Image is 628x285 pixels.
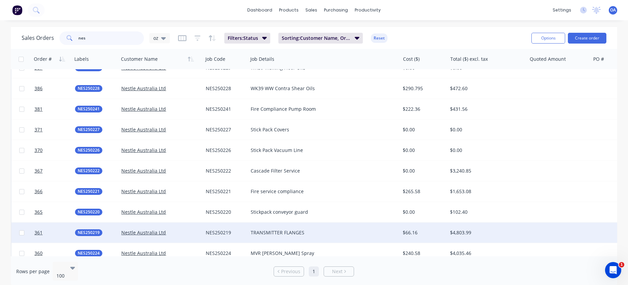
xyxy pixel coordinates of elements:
[206,167,243,174] div: NES250222
[351,5,384,15] div: productivity
[22,35,54,41] h1: Sales Orders
[610,7,616,13] span: OA
[75,229,102,236] button: NES250219
[251,85,390,92] div: WK39 WW Contra Shear Oils
[34,250,43,257] span: 360
[34,161,75,181] a: 367
[12,5,22,15] img: Factory
[78,31,144,45] input: Search...
[324,268,354,275] a: Next page
[251,126,390,133] div: Stick Pack Covers
[251,167,390,174] div: Cascade Filter Service
[206,85,243,92] div: NES250228
[78,167,100,174] span: NES250222
[78,85,100,92] span: NES250228
[34,229,43,236] span: 361
[619,262,624,267] span: 1
[34,209,43,215] span: 365
[34,126,43,133] span: 371
[251,209,390,215] div: Stickpack conveyor guard
[75,126,102,133] button: NES250227
[450,147,520,154] div: $0.00
[450,126,520,133] div: $0.00
[34,56,52,62] div: Order #
[530,56,566,62] div: Quoted Amount
[403,85,443,92] div: $290.795
[206,106,243,112] div: NES250241
[78,147,100,154] span: NES250226
[121,85,166,92] a: Nestle Australia Ltd
[34,188,43,195] span: 366
[34,85,43,92] span: 386
[371,33,387,43] button: Reset
[605,262,621,278] iframe: Intercom live chat
[549,5,575,15] div: settings
[34,106,43,112] span: 381
[403,209,443,215] div: $0.00
[251,147,390,154] div: Stick Pack Vacuum Line
[205,56,225,62] div: Job Code
[224,33,270,44] button: Filters:Status
[568,33,606,44] button: Create order
[34,120,75,140] a: 371
[75,250,102,257] button: NES250224
[450,250,520,257] div: $4,035.46
[302,5,321,15] div: sales
[531,33,565,44] button: Options
[251,106,390,112] div: Fire Compliance Pump Room
[403,147,443,154] div: $0.00
[34,140,75,160] a: 370
[74,56,89,62] div: Labels
[321,5,351,15] div: purchasing
[206,147,243,154] div: NES250226
[403,229,443,236] div: $66.16
[282,35,351,42] span: Sorting: Customer Name, Order #
[75,85,102,92] button: NES250228
[78,126,100,133] span: NES250227
[34,78,75,99] a: 386
[16,268,50,275] span: Rows per page
[403,188,443,195] div: $265.58
[250,56,274,62] div: Job Details
[276,5,302,15] div: products
[78,106,100,112] span: NES250241
[450,85,520,92] div: $472.60
[34,243,75,263] a: 360
[403,167,443,174] div: $0.00
[75,167,102,174] button: NES250222
[274,268,304,275] a: Previous page
[450,229,520,236] div: $4,803.99
[403,250,443,257] div: $240.58
[34,202,75,222] a: 365
[228,35,258,42] span: Filters: Status
[34,147,43,154] span: 370
[251,250,390,257] div: MVR [PERSON_NAME] Spray
[34,223,75,243] a: 361
[153,34,158,42] span: oz
[78,188,100,195] span: NES250221
[332,268,343,275] span: Next
[78,250,100,257] span: NES250224
[121,147,166,153] a: Nestle Australia Ltd
[121,56,158,62] div: Customer Name
[78,229,100,236] span: NES250219
[593,56,604,62] div: PO #
[121,229,166,236] a: Nestle Australia Ltd
[206,126,243,133] div: NES250227
[34,181,75,202] a: 366
[309,266,319,277] a: Page 1 is your current page
[450,106,520,112] div: $431.56
[281,268,300,275] span: Previous
[403,56,420,62] div: Cost ($)
[278,33,363,44] button: Sorting:Customer Name, Order #
[121,188,166,195] a: Nestle Australia Ltd
[251,188,390,195] div: Fire service compliance
[403,106,443,112] div: $222.36
[450,56,488,62] div: Total ($) excl. tax
[206,250,243,257] div: NES250224
[251,229,390,236] div: TRANSMITTER FLANGES
[450,209,520,215] div: $102.40
[75,188,102,195] button: NES250221
[206,188,243,195] div: NES250221
[244,5,276,15] a: dashboard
